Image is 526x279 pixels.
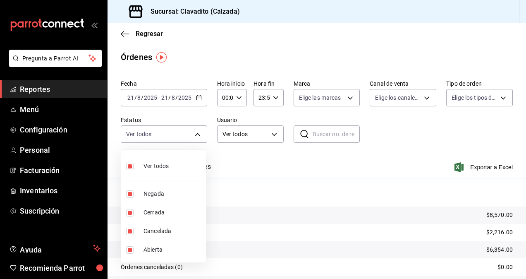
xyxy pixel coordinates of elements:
[156,52,167,63] img: Tooltip marker
[143,190,203,198] span: Negada
[143,162,169,171] span: Ver todos
[143,208,203,217] span: Cerrada
[143,227,203,236] span: Cancelada
[143,245,203,254] span: Abierta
